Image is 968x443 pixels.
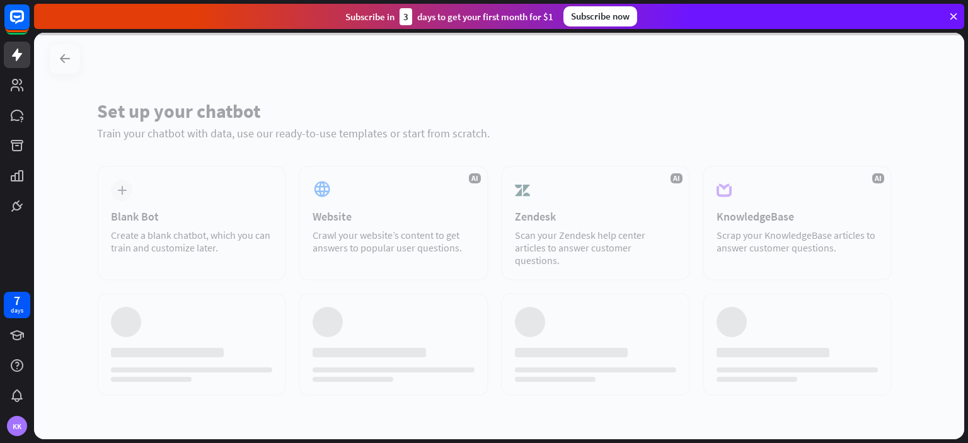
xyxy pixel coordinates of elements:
[400,8,412,25] div: 3
[14,295,20,306] div: 7
[11,306,23,315] div: days
[345,8,553,25] div: Subscribe in days to get your first month for $1
[4,292,30,318] a: 7 days
[563,6,637,26] div: Subscribe now
[7,416,27,436] div: KK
